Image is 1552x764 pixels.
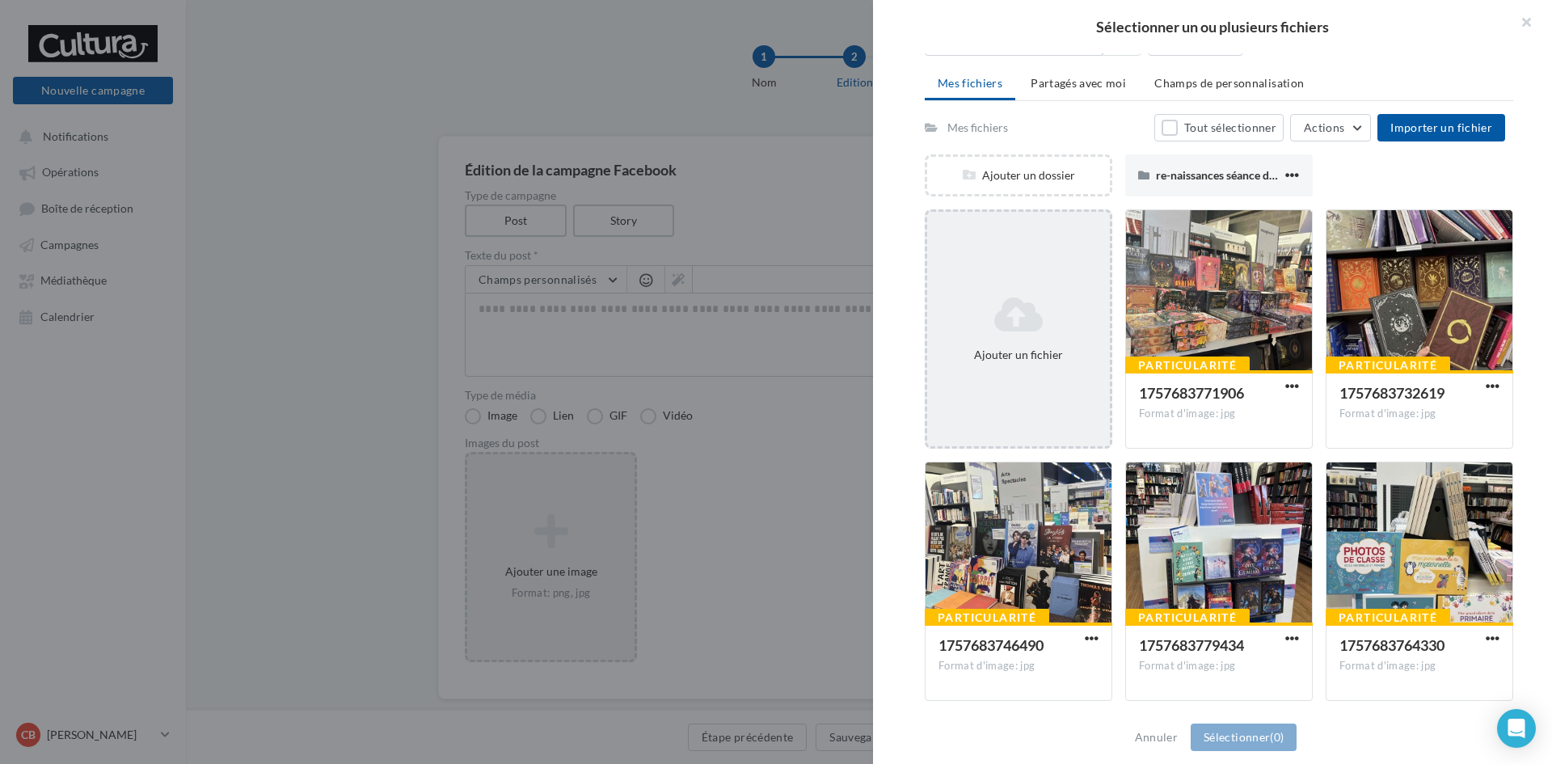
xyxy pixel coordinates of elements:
div: Ajouter un fichier [934,347,1103,363]
button: Importer un fichier [1377,114,1505,141]
div: Particularité [1326,609,1450,627]
span: 1757683764330 [1339,636,1444,654]
div: Format d'image: jpg [1339,659,1499,673]
div: Open Intercom Messenger [1497,709,1536,748]
div: Format d'image: jpg [938,659,1099,673]
span: 1757683779434 [1139,636,1244,654]
div: Mes fichiers [947,120,1008,136]
button: Actions [1290,114,1371,141]
span: Importer un fichier [1390,120,1492,134]
div: Format d'image: jpg [1139,407,1299,421]
span: 1757683732619 [1339,384,1444,402]
div: Particularité [1125,609,1250,627]
span: (0) [1270,730,1284,744]
div: Particularité [1125,357,1250,374]
span: Mes fichiers [938,76,1002,90]
h2: Sélectionner un ou plusieurs fichiers [899,19,1526,34]
div: Format d'image: jpg [1139,659,1299,673]
button: Sélectionner(0) [1191,724,1297,751]
span: 1757683746490 [938,636,1044,654]
button: Annuler [1128,728,1184,747]
span: Partagés avec moi [1031,76,1126,90]
button: Tout sélectionner [1154,114,1284,141]
span: 1757683771906 [1139,384,1244,402]
span: re-naissances séance de bien-être [1156,168,1323,182]
div: Particularité [1326,357,1450,374]
div: Format d'image: jpg [1339,407,1499,421]
span: Champs de personnalisation [1154,76,1304,90]
span: Actions [1304,120,1344,134]
div: Ajouter un dossier [927,167,1110,184]
div: Particularité [925,609,1049,627]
